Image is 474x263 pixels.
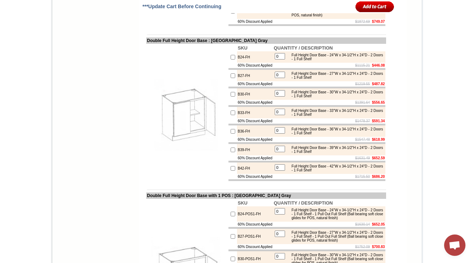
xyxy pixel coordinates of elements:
[355,245,370,249] s: $1752.09
[93,32,111,40] td: Baycreek Gray
[355,138,370,141] s: $1547.48
[372,63,385,67] b: $446.08
[28,32,47,40] td: Alabaster Shaker
[48,32,69,40] td: [PERSON_NAME] Yellow Walnut
[237,70,273,81] td: B27-FH
[237,229,273,244] td: B27-POS1-FH
[288,231,384,242] div: Full Height Door Base - 27"W x 34-1/2"H x 24"D - 2 Doors - 1 Full Shelf - 1 Pull Out Full Shelf (...
[372,222,385,226] b: $652.05
[146,37,386,44] td: Double Full Height Door Base : [GEOGRAPHIC_DATA] Gray
[237,155,273,161] td: 60% Discount Applied
[288,90,384,98] div: Full Height Door Base - 30"W x 34-1/2"H x 24"D - 2 Doors - 1 Full Shelf
[237,163,273,174] td: B42-FH
[237,118,273,124] td: 60% Discount Applied
[237,244,273,249] td: 60% Discount Applied
[237,100,273,105] td: 60% Discount Applied
[372,82,385,86] b: $487.82
[355,63,370,67] s: $1115.21
[131,32,149,40] td: Bellmonte Maple
[288,146,384,154] div: Full Height Door Base - 39"W x 34-1/2"H x 24"D - 2 Doors - 1 Full Shelf
[355,20,370,24] s: $1872.69
[237,51,273,63] td: B24-FH
[355,222,370,226] s: $1630.14
[372,175,385,179] b: $686.20
[372,245,385,249] b: $700.83
[237,144,273,155] td: B39-FH
[237,88,273,100] td: B30-FH
[288,53,384,61] div: Full Height Door Base - 24"W x 34-1/2"H x 24"D - 2 Doors - 1 Full Shelf
[355,82,370,86] s: $1219.55
[288,127,384,135] div: Full Height Door Base - 36"W x 34-1/2"H x 24"D - 2 Doors - 1 Full Shelf
[237,206,273,222] td: B24-POS1-FH
[372,20,385,24] b: $749.07
[274,200,333,206] b: QUANTITY / DESCRIPTION
[237,63,273,68] td: 60% Discount Applied
[288,109,384,117] div: Full Height Door Base - 33"W x 34-1/2"H x 24"D - 2 Doors - 1 Full Shelf
[147,73,227,153] img: Double Full Height Door Base
[237,222,273,227] td: 60% Discount Applied
[8,1,58,7] a: Price Sheet View in PDF Format
[355,119,370,123] s: $1478.37
[355,175,370,179] s: $1715.50
[355,100,370,104] s: $1391.64
[238,200,247,206] b: SKU
[1,2,7,7] img: pdf.png
[372,138,385,141] b: $618.99
[146,192,386,199] td: Double Full Height Door Base with 1 POS : [GEOGRAPHIC_DATA] Gray
[372,119,385,123] b: $591.34
[142,4,221,9] span: ***Update Cart Before Continuing
[237,174,273,179] td: 60% Discount Applied
[237,125,273,137] td: B36-FH
[112,32,130,40] td: Beachwood Oak Shaker
[444,234,465,256] div: Open chat
[355,1,394,12] input: Add to Cart
[237,137,273,142] td: 60% Discount Applied
[274,45,333,51] b: QUANTITY / DESCRIPTION
[288,72,384,79] div: Full Height Door Base - 27"W x 34-1/2"H x 24"D - 2 Doors - 1 Full Shelf
[237,107,273,118] td: B33-FH
[288,164,384,172] div: Full Height Door Base - 42"W x 34-1/2"H x 24"D - 2 Doors - 1 Full Shelf
[70,32,92,40] td: [PERSON_NAME] White Shaker
[355,156,370,160] s: $1631.49
[372,156,385,160] b: $652.59
[237,81,273,87] td: 60% Discount Applied
[238,45,247,51] b: SKU
[288,208,384,220] div: Full Height Door Base - 24"W x 34-1/2"H x 24"D - 2 Doors - 1 Full Shelf - 1 Pull Out Full Shelf (...
[237,19,273,24] td: 60% Discount Applied
[8,3,58,7] b: Price Sheet View in PDF Format
[372,100,385,104] b: $556.65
